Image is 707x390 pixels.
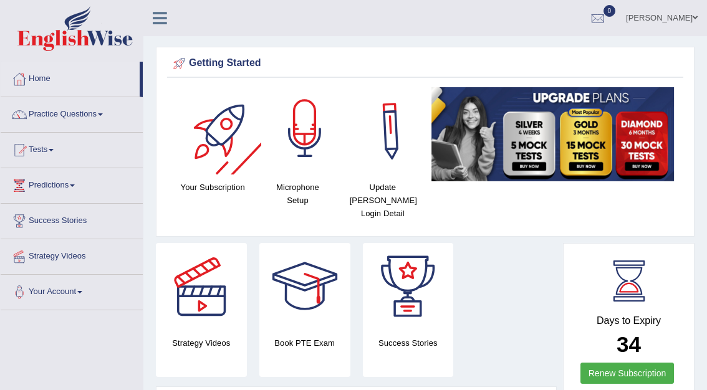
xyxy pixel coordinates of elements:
h4: Strategy Videos [156,336,247,350]
h4: Your Subscription [176,181,249,194]
a: Renew Subscription [580,363,675,384]
span: 0 [604,5,616,17]
h4: Book PTE Exam [259,336,350,350]
a: Your Account [1,275,143,306]
a: Success Stories [1,204,143,235]
h4: Success Stories [363,336,454,350]
b: 34 [617,332,641,356]
h4: Microphone Setup [261,181,334,207]
div: Getting Started [170,54,680,73]
a: Predictions [1,168,143,199]
h4: Update [PERSON_NAME] Login Detail [347,181,419,220]
a: Practice Questions [1,97,143,128]
img: small5.jpg [431,87,674,181]
a: Tests [1,133,143,164]
h4: Days to Expiry [577,315,680,326]
a: Strategy Videos [1,239,143,270]
a: Home [1,62,140,93]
